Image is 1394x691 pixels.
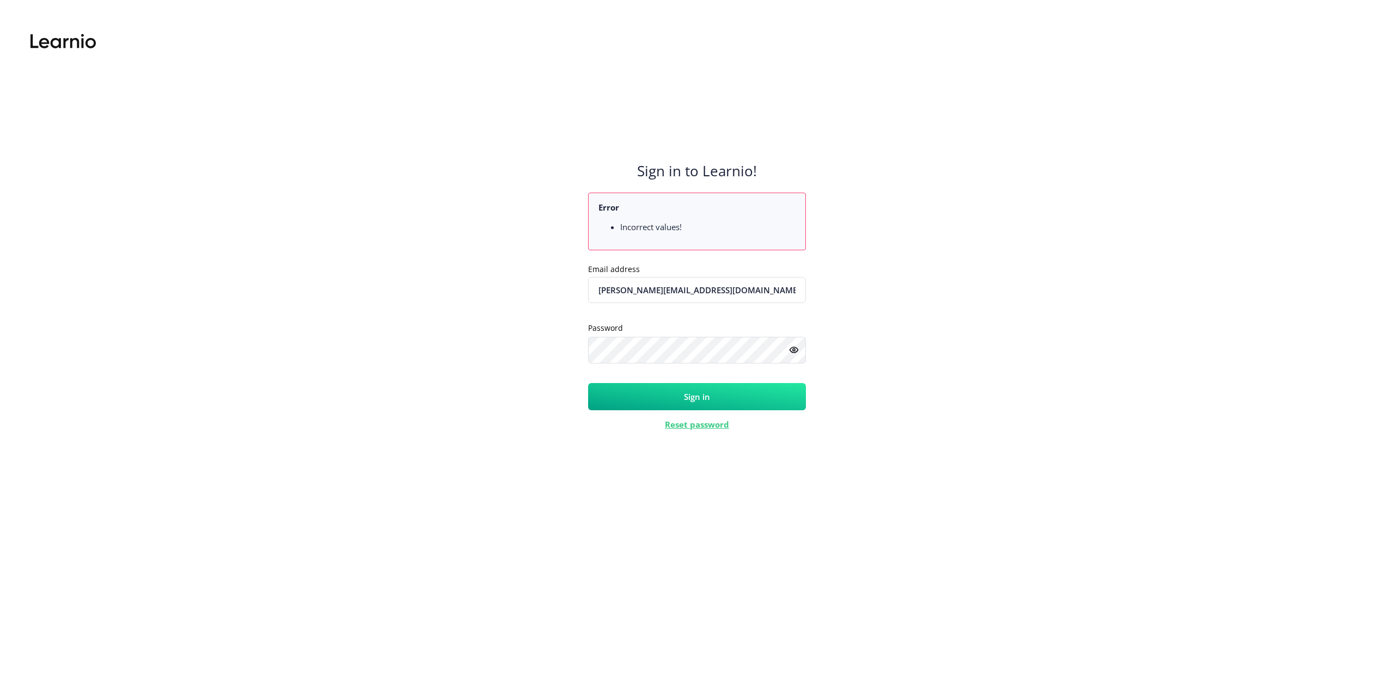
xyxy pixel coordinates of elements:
b: Error [598,202,619,213]
label: Email address [588,264,640,275]
a: Reset password [665,419,729,430]
label: Password [588,323,623,334]
li: Incorrect values! [620,221,796,232]
button: Sign in [588,383,806,410]
h4: Sign in to Learnio! [637,162,757,180]
img: Learnio.svg [30,30,96,52]
input: Enter Email [588,277,806,303]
